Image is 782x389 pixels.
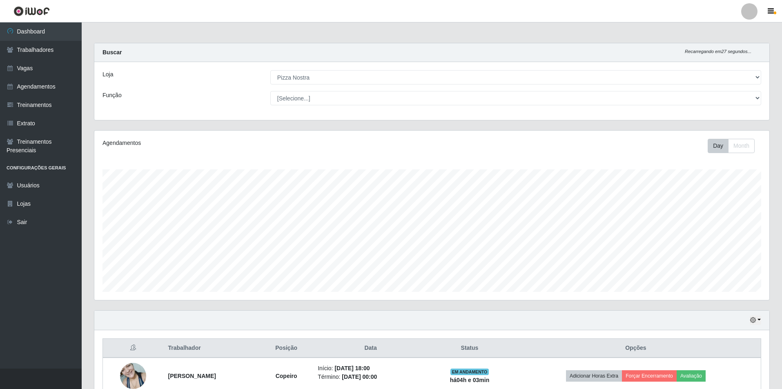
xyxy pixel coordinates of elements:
[260,339,313,358] th: Posição
[708,139,755,153] div: First group
[318,373,423,381] li: Término:
[168,373,216,379] strong: [PERSON_NAME]
[728,139,755,153] button: Month
[677,370,706,382] button: Avaliação
[450,369,489,375] span: EM ANDAMENTO
[102,139,370,147] div: Agendamentos
[102,91,122,100] label: Função
[313,339,428,358] th: Data
[102,49,122,56] strong: Buscar
[450,377,490,383] strong: há 04 h e 03 min
[622,370,677,382] button: Forçar Encerramento
[511,339,761,358] th: Opções
[708,139,729,153] button: Day
[13,6,50,16] img: CoreUI Logo
[342,373,377,380] time: [DATE] 00:00
[708,139,761,153] div: Toolbar with button groups
[163,339,260,358] th: Trabalhador
[428,339,511,358] th: Status
[102,70,113,79] label: Loja
[685,49,751,54] i: Recarregando em 27 segundos...
[318,364,423,373] li: Início:
[334,365,370,371] time: [DATE] 18:00
[566,370,622,382] button: Adicionar Horas Extra
[276,373,297,379] strong: Copeiro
